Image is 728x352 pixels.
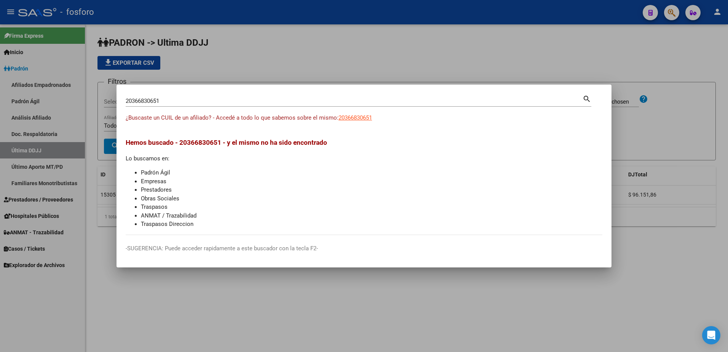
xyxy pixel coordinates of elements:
li: Prestadores [141,186,602,194]
li: Traspasos [141,203,602,211]
div: Open Intercom Messenger [702,326,720,344]
li: Padrón Ágil [141,168,602,177]
div: Lo buscamos en: [126,138,602,229]
span: 20366830651 [338,114,372,121]
span: ¿Buscaste un CUIL de un afiliado? - Accedé a todo lo que sabemos sobre el mismo: [126,114,338,121]
li: Traspasos Direccion [141,220,602,229]
li: ANMAT / Trazabilidad [141,211,602,220]
p: -SUGERENCIA: Puede acceder rapidamente a este buscador con la tecla F2- [126,244,602,253]
li: Empresas [141,177,602,186]
li: Obras Sociales [141,194,602,203]
mat-icon: search [583,94,591,103]
span: Hemos buscado - 20366830651 - y el mismo no ha sido encontrado [126,139,327,146]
